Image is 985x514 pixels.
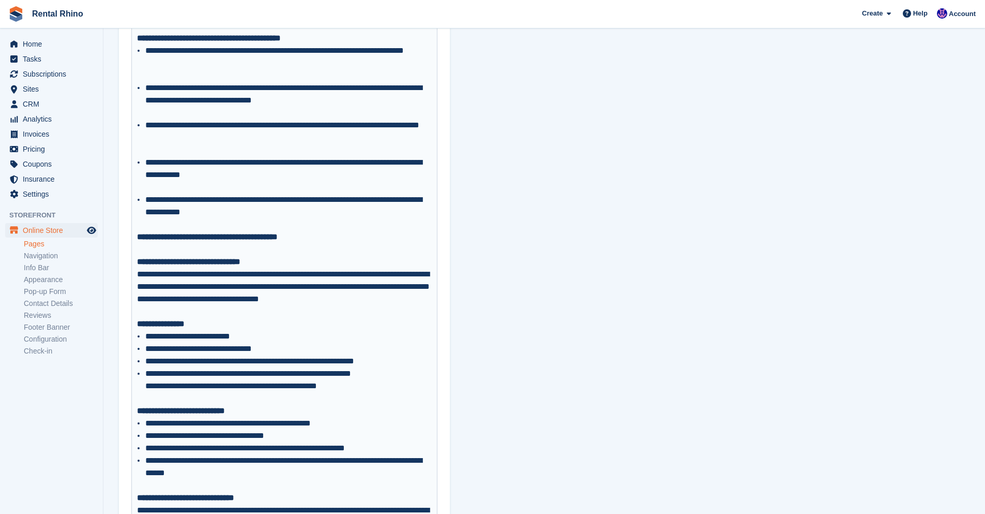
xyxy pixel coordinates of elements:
[862,8,883,19] span: Create
[9,210,103,221] span: Storefront
[913,8,928,19] span: Help
[24,311,98,320] a: Reviews
[23,52,85,66] span: Tasks
[8,6,24,22] img: stora-icon-8386f47178a22dfd0bd8f6a31ec36ba5ce8667c1dd55bd0f319d3a0aa187defe.svg
[24,263,98,273] a: Info Bar
[23,112,85,126] span: Analytics
[23,37,85,51] span: Home
[24,334,98,344] a: Configuration
[85,224,98,237] a: Preview store
[24,287,98,297] a: Pop-up Form
[24,322,98,332] a: Footer Banner
[24,251,98,261] a: Navigation
[23,157,85,171] span: Coupons
[23,67,85,81] span: Subscriptions
[23,82,85,96] span: Sites
[937,8,947,19] img: Ari Kolas
[5,112,98,126] a: menu
[24,299,98,309] a: Contact Details
[5,52,98,66] a: menu
[24,346,98,356] a: Check-in
[5,97,98,111] a: menu
[5,187,98,201] a: menu
[23,127,85,141] span: Invoices
[5,37,98,51] a: menu
[23,187,85,201] span: Settings
[949,9,976,19] span: Account
[23,142,85,156] span: Pricing
[23,223,85,238] span: Online Store
[28,5,87,22] a: Rental Rhino
[5,172,98,186] a: menu
[5,67,98,81] a: menu
[23,172,85,186] span: Insurance
[5,82,98,96] a: menu
[5,223,98,238] a: menu
[5,157,98,171] a: menu
[24,239,98,249] a: Pages
[24,275,98,285] a: Appearance
[5,142,98,156] a: menu
[23,97,85,111] span: CRM
[5,127,98,141] a: menu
